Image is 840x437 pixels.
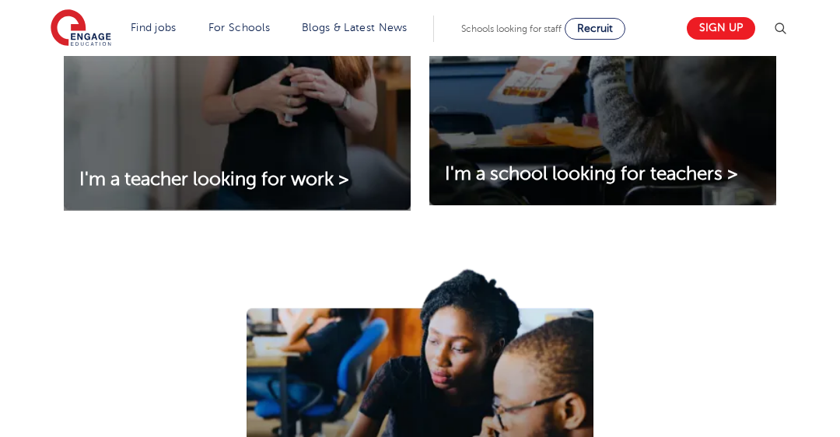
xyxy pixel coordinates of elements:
[208,22,270,33] a: For Schools
[51,9,111,48] img: Engage Education
[64,169,365,191] a: I'm a teacher looking for work >
[461,23,562,34] span: Schools looking for staff
[577,23,613,34] span: Recruit
[79,169,349,190] span: I'm a teacher looking for work >
[445,163,738,184] span: I'm a school looking for teachers >
[565,18,625,40] a: Recruit
[131,22,177,33] a: Find jobs
[429,163,754,186] a: I'm a school looking for teachers >
[687,17,755,40] a: Sign up
[302,22,408,33] a: Blogs & Latest News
